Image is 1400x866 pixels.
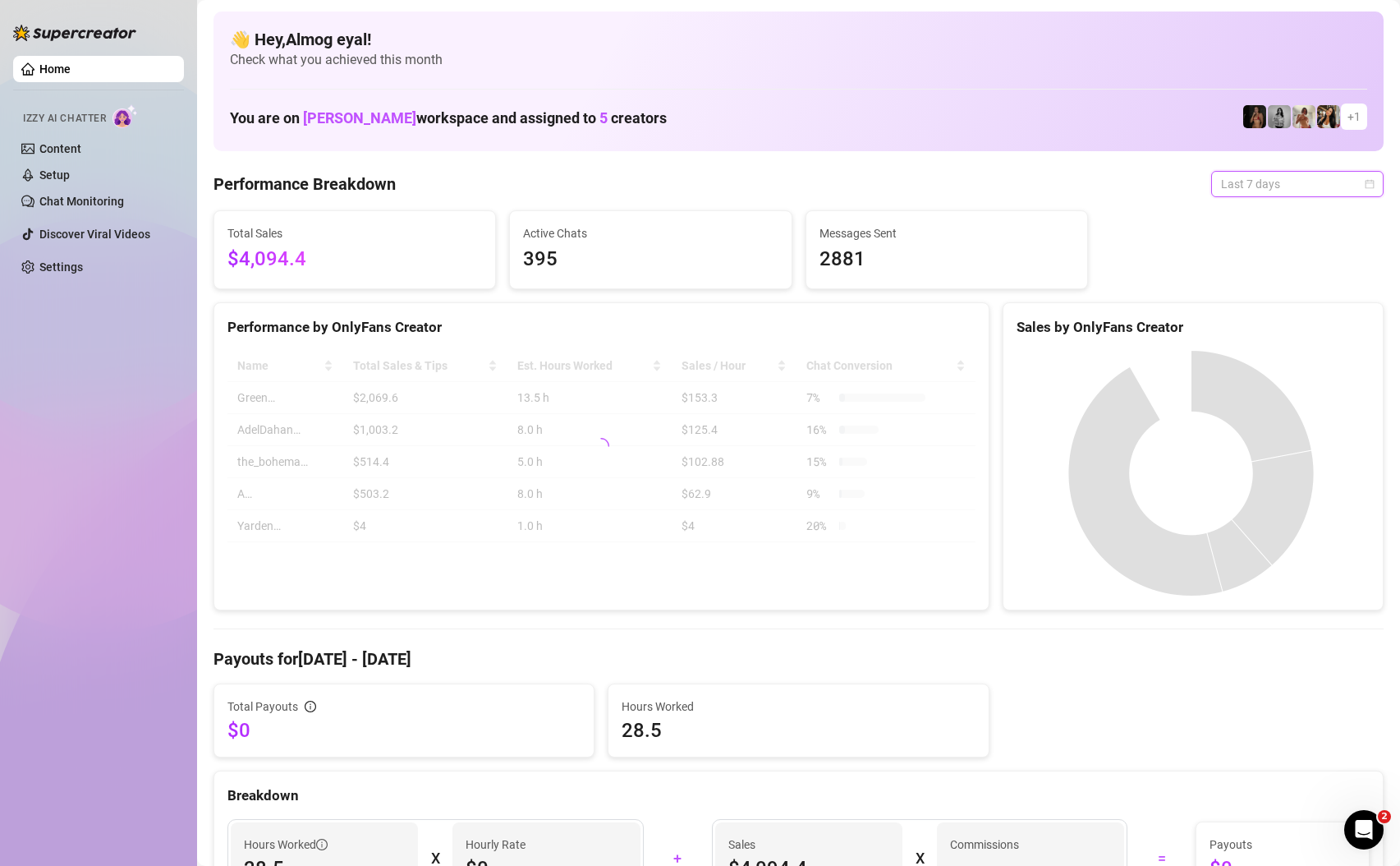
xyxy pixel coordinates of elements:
span: 5 [599,109,608,127]
img: the_bohema [1243,105,1266,128]
a: Home [39,62,71,76]
span: 2 [1378,810,1391,823]
span: Total Payouts [227,698,298,716]
div: Performance by OnlyFans Creator [227,316,975,339]
span: Last 7 days [1221,172,1374,196]
a: Settings [39,260,83,274]
span: Sales [728,836,889,854]
span: 28.5 [622,717,975,744]
span: loading [591,436,611,456]
span: [PERSON_NAME] [303,109,416,127]
span: Hours Worked [622,698,975,716]
img: logo-BBDzfeDw.svg [13,25,136,41]
div: Sales by OnlyFans Creator [1017,316,1370,339]
span: Hours Worked [244,836,328,854]
span: 2881 [819,244,1074,275]
img: AI Chatter [112,104,138,128]
article: Hourly Rate [466,836,526,854]
span: Check what you achieved this month [230,51,1367,69]
img: Green [1292,105,1315,128]
span: info-circle [316,839,328,850]
img: A [1268,105,1291,128]
span: + 1 [1347,108,1361,126]
h4: Performance Breakdown [213,173,396,196]
iframe: Intercom live chat [1344,810,1384,850]
span: Total Sales [227,224,482,242]
img: AdelDahan [1317,105,1340,128]
a: Setup [39,168,70,182]
span: $0 [227,717,581,744]
span: Payouts [1210,836,1356,854]
a: Chat Monitoring [39,195,124,208]
div: Breakdown [227,785,1370,807]
span: Messages Sent [819,224,1074,242]
h4: Payouts for [DATE] - [DATE] [213,647,1384,670]
span: 395 [523,244,778,275]
span: $4,094.4 [227,244,482,275]
a: Content [39,142,81,155]
article: Commissions [950,836,1019,854]
span: info-circle [305,701,316,712]
span: Izzy AI Chatter [23,111,106,127]
h1: You are on workspace and assigned to creators [230,109,667,127]
span: Active Chats [523,224,778,242]
h4: 👋 Hey, Almog eyal ! [230,28,1367,51]
span: calendar [1365,179,1375,189]
a: Discover Viral Videos [39,228,150,241]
